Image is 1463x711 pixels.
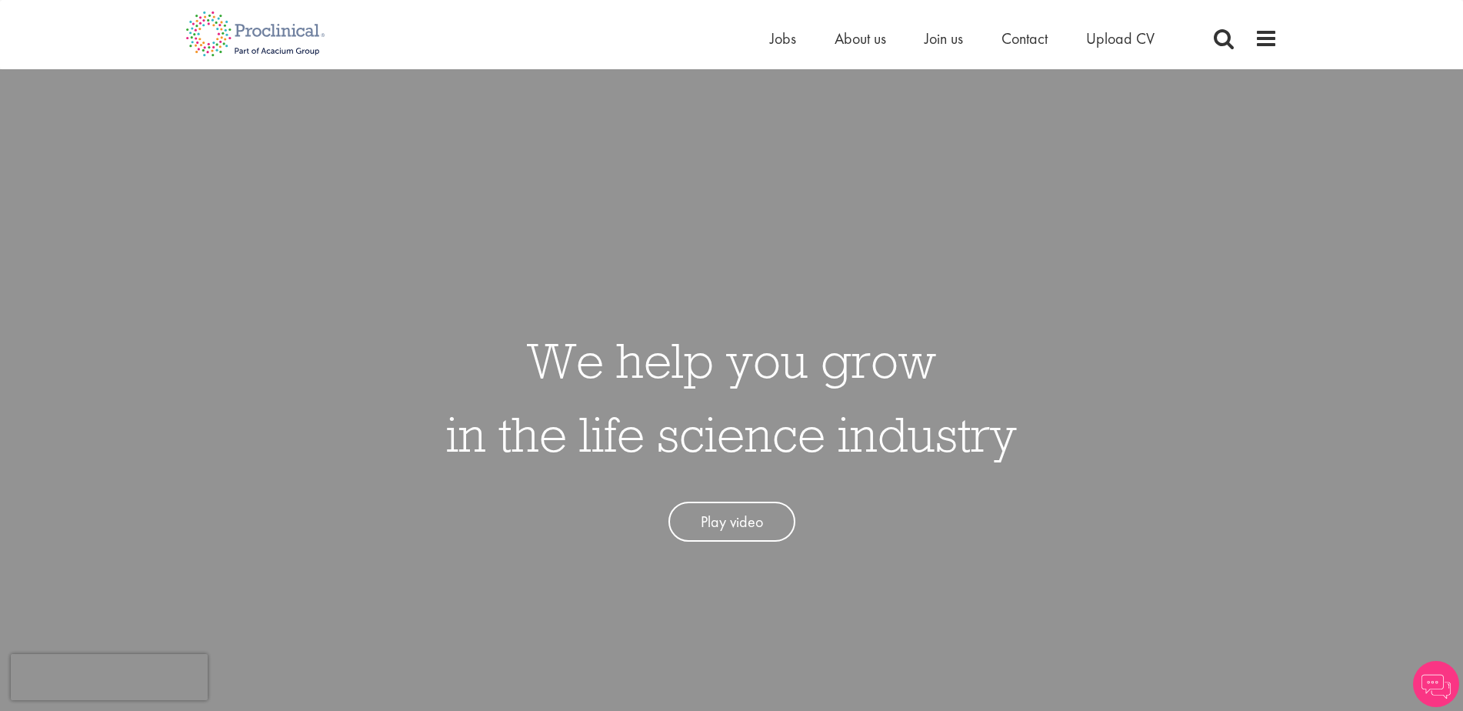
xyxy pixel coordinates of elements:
a: Jobs [770,28,796,48]
a: Play video [668,502,795,542]
img: Chatbot [1413,661,1459,707]
a: Upload CV [1086,28,1155,48]
a: Join us [925,28,963,48]
a: About us [835,28,886,48]
a: Contact [1001,28,1048,48]
h1: We help you grow in the life science industry [446,323,1017,471]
